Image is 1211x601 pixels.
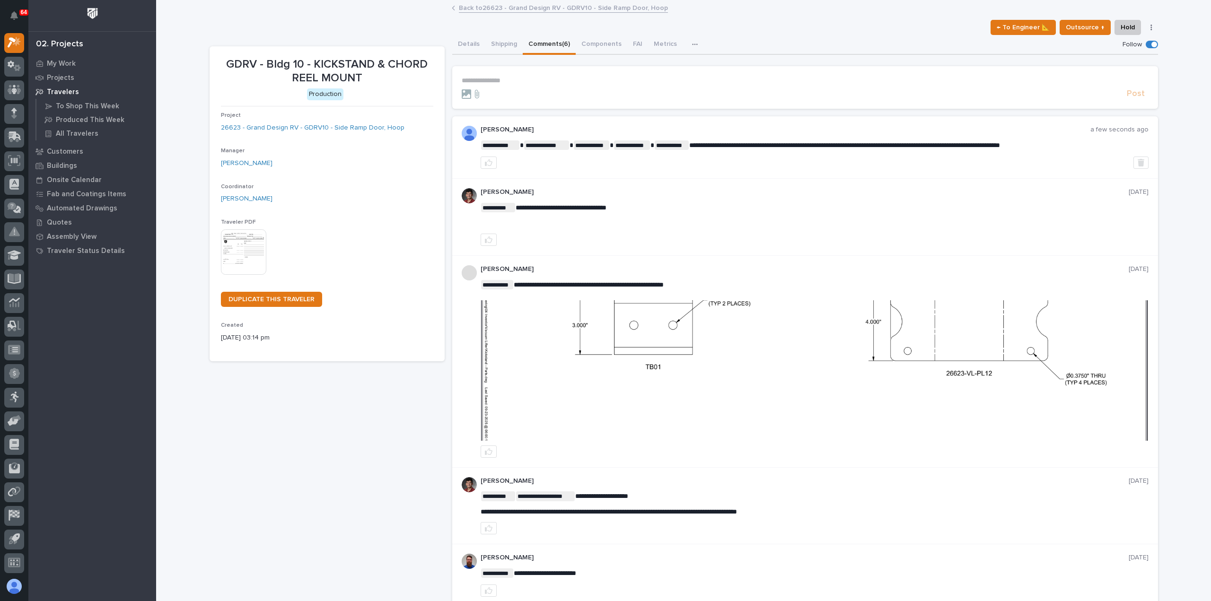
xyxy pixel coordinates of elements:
[47,176,102,184] p: Onsite Calendar
[991,20,1056,35] button: ← To Engineer 📐
[47,74,74,82] p: Projects
[221,184,254,190] span: Coordinator
[1114,20,1141,35] button: Hold
[47,247,125,255] p: Traveler Status Details
[1060,20,1111,35] button: Outsource ↑
[4,6,24,26] button: Notifications
[28,187,156,201] a: Fab and Coatings Items
[481,126,1090,134] p: [PERSON_NAME]
[228,296,315,303] span: DUPLICATE THIS TRAVELER
[481,584,497,597] button: like this post
[221,219,256,225] span: Traveler PDF
[1121,22,1135,33] span: Hold
[481,445,497,458] button: like this post
[1127,88,1145,99] span: Post
[47,60,76,68] p: My Work
[28,70,156,85] a: Projects
[481,188,1129,196] p: [PERSON_NAME]
[4,576,24,596] button: users-avatar
[1129,188,1149,196] p: [DATE]
[462,554,477,569] img: 6hTokn1ETDGPf9BPokIQ
[221,123,404,133] a: 26623 - Grand Design RV - GDRV10 - Side Ramp Door, Hoop
[47,204,117,213] p: Automated Drawings
[221,58,433,85] p: GDRV - Bldg 10 - KICKSTAND & CHORD REEL MOUNT
[462,477,477,492] img: ROij9lOReuV7WqYxWfnW
[481,265,1129,273] p: [PERSON_NAME]
[47,148,83,156] p: Customers
[221,158,272,168] a: [PERSON_NAME]
[47,233,97,241] p: Assembly View
[36,39,83,50] div: 02. Projects
[56,102,119,111] p: To Shop This Week
[452,35,485,55] button: Details
[1133,157,1149,169] button: Delete post
[576,35,627,55] button: Components
[47,88,79,96] p: Travelers
[459,2,668,13] a: Back to26623 - Grand Design RV - GDRV10 - Side Ramp Door, Hoop
[221,292,322,307] a: DUPLICATE THIS TRAVELER
[28,244,156,258] a: Traveler Status Details
[997,22,1050,33] span: ← To Engineer 📐
[1129,477,1149,485] p: [DATE]
[627,35,648,55] button: FAI
[28,215,156,229] a: Quotes
[221,333,433,343] p: [DATE] 03:14 pm
[28,56,156,70] a: My Work
[221,194,272,204] a: [PERSON_NAME]
[28,144,156,158] a: Customers
[84,5,101,22] img: Workspace Logo
[1123,41,1142,49] p: Follow
[21,9,27,16] p: 64
[221,148,245,154] span: Manager
[12,11,24,26] div: Notifications64
[1129,265,1149,273] p: [DATE]
[462,126,477,141] img: AFdZucp4O16xFhxMcTeEuenny-VD_tPRErxPoXZ3MQEHspKARVmUoIIPOgyEMzaJjLGSiOSqDApAeC9KqsZPUsb5AP6OrOqLG...
[481,522,497,534] button: like this post
[481,234,497,246] button: like this post
[221,113,241,118] span: Project
[36,127,156,140] a: All Travelers
[648,35,683,55] button: Metrics
[523,35,576,55] button: Comments (6)
[481,477,1129,485] p: [PERSON_NAME]
[481,157,497,169] button: like this post
[36,113,156,126] a: Produced This Week
[28,158,156,173] a: Buildings
[485,35,523,55] button: Shipping
[1090,126,1149,134] p: a few seconds ago
[28,201,156,215] a: Automated Drawings
[47,218,72,227] p: Quotes
[307,88,343,100] div: Production
[56,116,124,124] p: Produced This Week
[28,173,156,187] a: Onsite Calendar
[481,554,1129,562] p: [PERSON_NAME]
[1123,88,1149,99] button: Post
[56,130,98,138] p: All Travelers
[36,99,156,113] a: To Shop This Week
[28,229,156,244] a: Assembly View
[1129,554,1149,562] p: [DATE]
[1066,22,1105,33] span: Outsource ↑
[28,85,156,99] a: Travelers
[462,188,477,203] img: ROij9lOReuV7WqYxWfnW
[221,322,243,328] span: Created
[47,162,77,170] p: Buildings
[47,190,126,199] p: Fab and Coatings Items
